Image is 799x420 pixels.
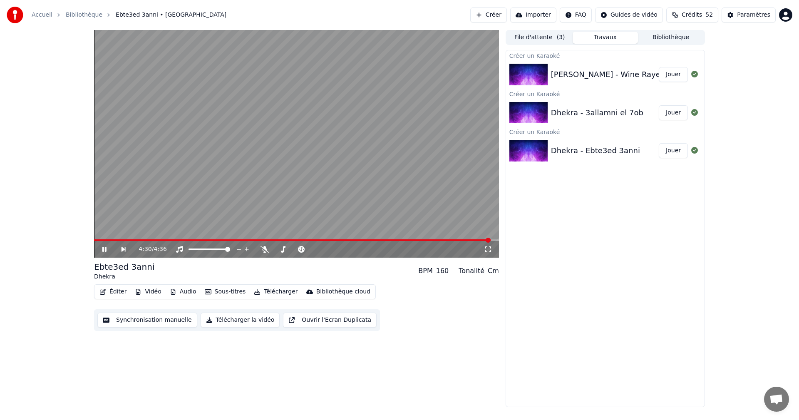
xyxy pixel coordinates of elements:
[506,89,705,99] div: Créer un Karaoké
[32,11,52,19] a: Accueil
[94,261,154,273] div: Ebte3ed 3anni
[506,50,705,60] div: Créer un Karaoké
[166,286,200,298] button: Audio
[94,273,154,281] div: Dhekra
[595,7,663,22] button: Guides de vidéo
[66,11,102,19] a: Bibliothèque
[737,11,770,19] div: Paramètres
[316,288,370,296] div: Bibliothèque cloud
[251,286,301,298] button: Télécharger
[510,7,556,22] button: Importer
[638,32,704,44] button: Bibliothèque
[139,245,151,253] span: 4:30
[470,7,507,22] button: Créer
[201,313,280,328] button: Télécharger la vidéo
[560,7,592,22] button: FAQ
[436,266,449,276] div: 160
[659,143,688,158] button: Jouer
[132,286,164,298] button: Vidéo
[459,266,484,276] div: Tonalité
[722,7,776,22] button: Paramètres
[96,286,130,298] button: Éditer
[201,286,249,298] button: Sous-titres
[764,387,789,412] div: Ouvrir le chat
[139,245,159,253] div: /
[666,7,718,22] button: Crédits52
[557,33,565,42] span: ( 3 )
[116,11,226,19] span: Ebte3ed 3anni • [GEOGRAPHIC_DATA]
[573,32,638,44] button: Travaux
[551,107,643,119] div: Dhekra - 3allamni el 7ob
[659,105,688,120] button: Jouer
[97,313,197,328] button: Synchronisation manuelle
[507,32,573,44] button: File d'attente
[418,266,432,276] div: BPM
[551,69,665,80] div: [PERSON_NAME] - Wine Raye7
[154,245,166,253] span: 4:36
[7,7,23,23] img: youka
[32,11,226,19] nav: breadcrumb
[488,266,499,276] div: Cm
[551,145,640,157] div: Dhekra - Ebte3ed 3anni
[506,127,705,137] div: Créer un Karaoké
[659,67,688,82] button: Jouer
[682,11,702,19] span: Crédits
[283,313,377,328] button: Ouvrir l'Ecran Duplicata
[705,11,713,19] span: 52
